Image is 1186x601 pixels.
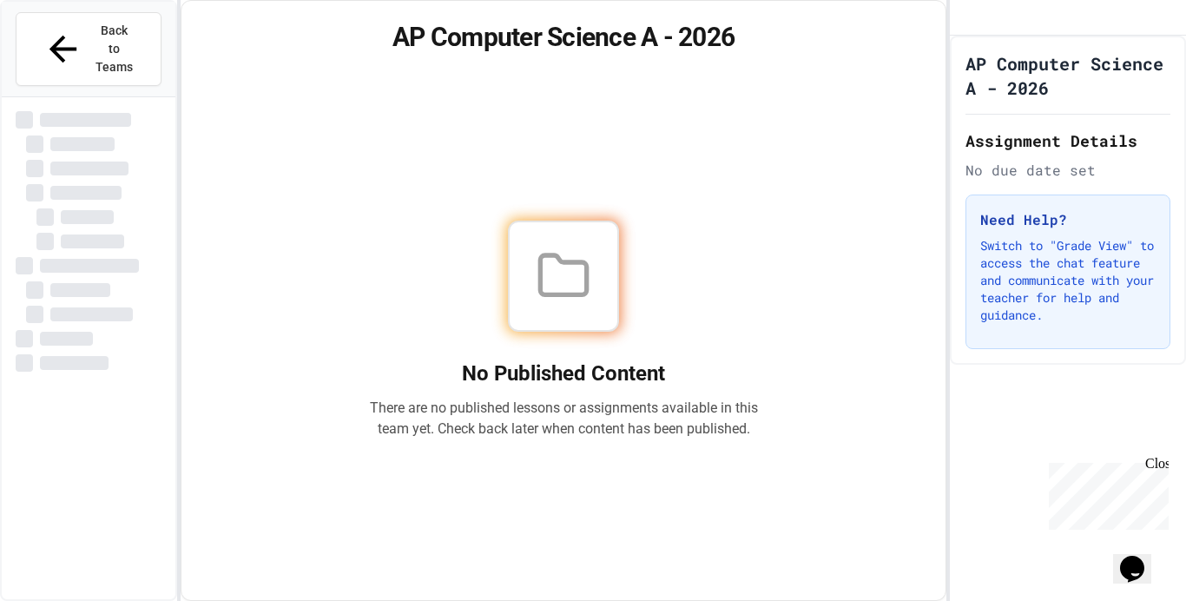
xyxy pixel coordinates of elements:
div: Chat with us now!Close [7,7,120,110]
h3: Need Help? [980,209,1156,230]
h2: No Published Content [369,360,758,387]
h1: AP Computer Science A - 2026 [965,51,1170,100]
p: There are no published lessons or assignments available in this team yet. Check back later when c... [369,398,758,439]
iframe: chat widget [1113,532,1169,584]
span: Back to Teams [94,22,135,76]
div: No due date set [965,160,1170,181]
button: Back to Teams [16,12,161,86]
iframe: chat widget [1042,456,1169,530]
h2: Assignment Details [965,129,1170,153]
h1: AP Computer Science A - 2026 [202,22,926,53]
p: Switch to "Grade View" to access the chat feature and communicate with your teacher for help and ... [980,237,1156,324]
